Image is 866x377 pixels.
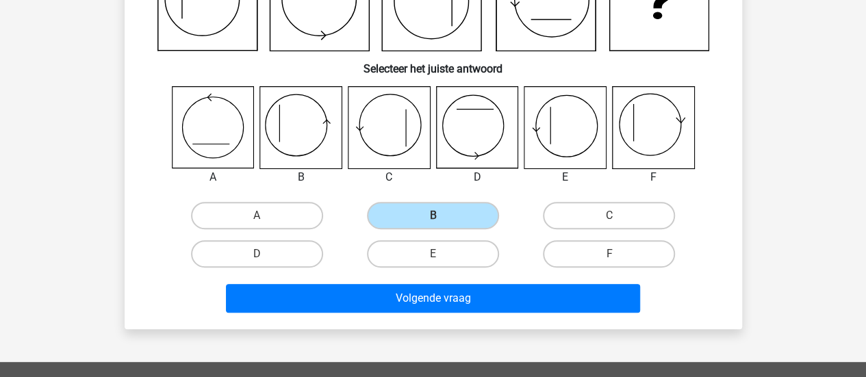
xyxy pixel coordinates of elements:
[367,240,499,268] label: E
[602,169,705,185] div: F
[367,202,499,229] label: B
[226,284,640,313] button: Volgende vraag
[162,169,265,185] div: A
[543,202,675,229] label: C
[426,169,529,185] div: D
[543,240,675,268] label: F
[147,51,720,75] h6: Selecteer het juiste antwoord
[338,169,441,185] div: C
[191,202,323,229] label: A
[513,169,617,185] div: E
[191,240,323,268] label: D
[249,169,353,185] div: B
